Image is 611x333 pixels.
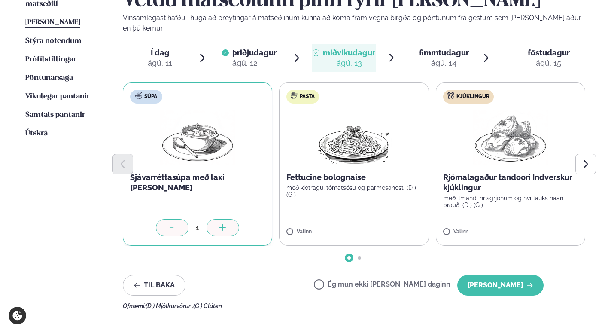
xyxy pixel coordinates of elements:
[25,93,90,100] span: Vikulegar pantanir
[347,256,351,260] span: Go to slide 1
[291,92,298,99] img: pasta.svg
[123,302,586,309] div: Ofnæmi:
[528,48,570,57] span: föstudagur
[316,110,392,165] img: Spagetti.png
[160,110,235,165] img: Soup.png
[25,37,82,45] span: Stýra notendum
[9,307,26,324] a: Cookie settings
[25,19,80,26] span: [PERSON_NAME]
[25,130,48,137] span: Útskrá
[146,302,193,309] span: (D ) Mjólkurvörur ,
[457,275,544,296] button: [PERSON_NAME]
[112,154,133,174] button: Previous slide
[25,36,82,46] a: Stýra notendum
[323,48,375,57] span: miðvikudagur
[25,128,48,139] a: Útskrá
[286,184,421,198] p: með kjötragú, tómatsósu og parmesanosti (D ) (G )
[25,74,73,82] span: Pöntunarsaga
[25,55,76,65] a: Prófílstillingar
[148,58,172,68] div: ágú. 11
[25,18,80,28] a: [PERSON_NAME]
[575,154,596,174] button: Next slide
[123,13,586,34] p: Vinsamlegast hafðu í huga að breytingar á matseðlinum kunna að koma fram vegna birgða og pöntunum...
[148,48,172,58] span: Í dag
[25,111,85,119] span: Samtals pantanir
[300,93,315,100] span: Pasta
[323,58,375,68] div: ágú. 13
[286,172,421,183] p: Fettucine bolognaise
[144,93,157,100] span: Súpa
[232,58,277,68] div: ágú. 12
[130,172,265,193] p: Sjávarréttasúpa með laxi [PERSON_NAME]
[232,48,277,57] span: þriðjudagur
[528,58,570,68] div: ágú. 15
[188,223,207,233] div: 1
[123,275,185,296] button: Til baka
[419,58,469,68] div: ágú. 14
[447,92,454,99] img: chicken.svg
[443,172,578,193] p: Rjómalagaður tandoori Indverskur kjúklingur
[358,256,361,260] span: Go to slide 2
[419,48,469,57] span: fimmtudagur
[25,110,85,120] a: Samtals pantanir
[443,195,578,208] p: með ilmandi hrísgrjónum og hvítlauks naan brauði (D ) (G )
[25,73,73,83] a: Pöntunarsaga
[25,56,76,63] span: Prófílstillingar
[456,93,489,100] span: Kjúklingur
[193,302,222,309] span: (G ) Glúten
[473,110,548,165] img: Chicken-thighs.png
[135,92,142,99] img: soup.svg
[25,92,90,102] a: Vikulegar pantanir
